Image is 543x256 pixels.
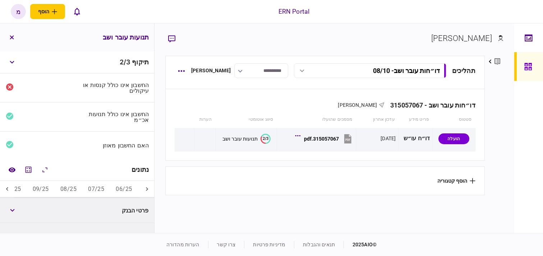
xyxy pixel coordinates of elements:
[381,135,396,142] div: [DATE]
[80,207,149,213] div: פרטי הבנק
[279,7,309,16] div: ERN Portal
[297,131,353,147] button: 315057067.pdf
[82,181,110,198] button: 07/25
[277,111,356,128] th: מסמכים שהועלו
[80,82,149,93] div: החשבון אינו כולל קנסות או עיקולים
[55,181,82,198] button: 08/25
[385,101,475,109] div: דו״חות עובר ושב - 315057067
[166,242,199,247] a: הערות מהדורה
[103,34,149,41] h3: תנועות עובר ושב
[191,67,231,74] div: [PERSON_NAME]
[5,163,18,176] a: השוואה למסמך
[401,131,430,147] div: דו״ח עו״ש
[215,111,277,128] th: סיווג אוטומטי
[80,142,149,148] div: האם החשבון מאוזן
[30,4,65,19] button: פתח תפריט להוספת לקוח
[27,181,55,198] button: 09/25
[438,133,469,144] div: הועלה
[253,242,285,247] a: מדיניות פרטיות
[222,136,258,142] div: תנועות עובר ושב
[80,111,149,123] div: החשבון אינו כולל תנועות אכ״מ
[217,242,236,247] a: צרו קשר
[80,232,149,238] div: תאריך הדו״ח
[433,111,475,128] th: סטטוס
[356,111,399,128] th: עדכון אחרון
[303,242,335,247] a: תנאים והגבלות
[120,58,130,66] span: 2 / 3
[222,134,271,144] button: 2/3תנועות עובר ושב
[304,136,339,142] div: 315057067.pdf
[194,111,216,128] th: הערות
[69,4,84,19] button: פתח רשימת התראות
[431,32,492,44] div: [PERSON_NAME]
[132,58,149,66] span: תיקוף
[38,163,51,176] button: הרחב\כווץ הכל
[110,181,138,198] button: 06/25
[338,102,377,108] span: [PERSON_NAME]
[263,136,268,141] text: 2/3
[399,111,433,128] th: פריט מידע
[22,163,35,176] button: מחשבון
[452,66,475,76] div: תהליכים
[132,166,149,173] div: נתונים
[437,178,475,184] button: הוסף קטגוריה
[373,67,440,74] div: דו״חות עובר ושב - 08/10
[294,63,446,78] button: דו״חות עובר ושב- 08/10
[11,4,26,19] button: מ
[138,181,166,198] button: 05/25
[344,241,377,248] div: © 2025 AIO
